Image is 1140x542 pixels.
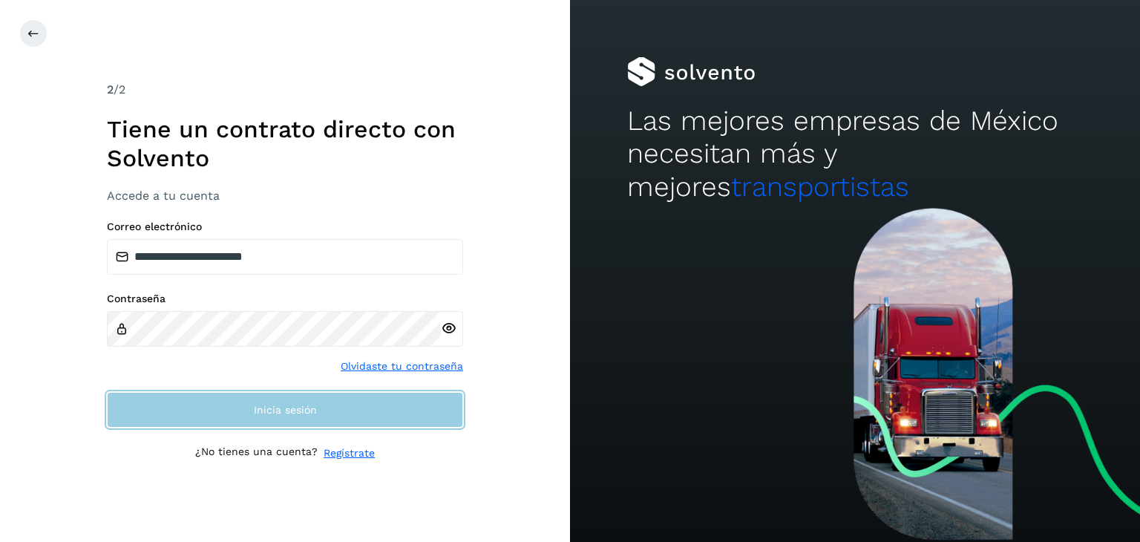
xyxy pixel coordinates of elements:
p: ¿No tienes una cuenta? [195,445,318,461]
label: Contraseña [107,293,463,305]
a: Regístrate [324,445,375,461]
span: 2 [107,82,114,97]
h1: Tiene un contrato directo con Solvento [107,115,463,172]
h3: Accede a tu cuenta [107,189,463,203]
span: transportistas [731,171,909,203]
h2: Las mejores empresas de México necesitan más y mejores [627,105,1083,203]
div: /2 [107,81,463,99]
a: Olvidaste tu contraseña [341,359,463,374]
span: Inicia sesión [254,405,317,415]
label: Correo electrónico [107,221,463,233]
button: Inicia sesión [107,392,463,428]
